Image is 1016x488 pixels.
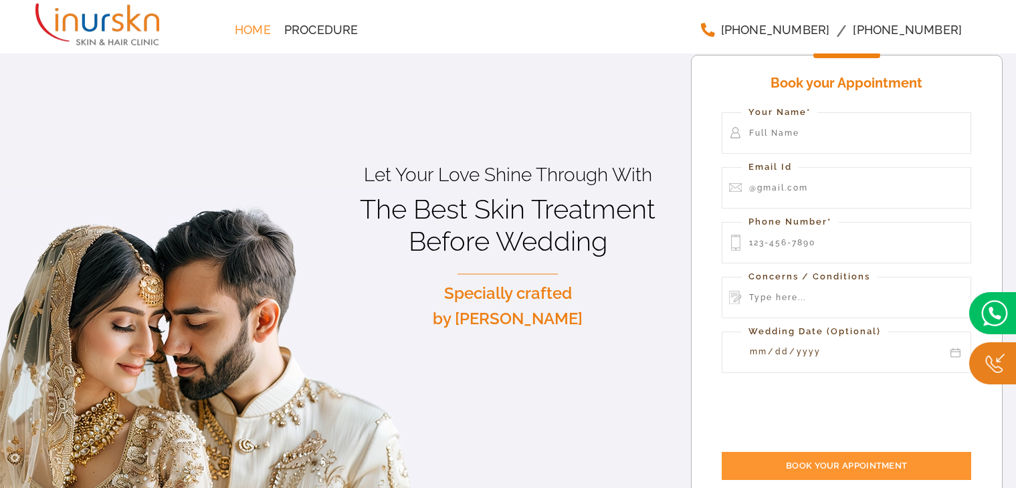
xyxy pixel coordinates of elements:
label: Phone Number* [742,215,838,229]
a: Procedure [278,17,365,43]
label: Wedding Date (Optional) [742,325,888,339]
iframe: reCAPTCHA [722,386,925,439]
img: bridal.png [969,292,1016,334]
span: [PHONE_NUMBER] [853,24,962,36]
input: Book your Appointment [722,452,971,480]
span: [PHONE_NUMBER] [721,24,830,36]
span: Procedure [284,24,359,36]
label: Concerns / Conditions [742,270,877,284]
label: Email Id [742,160,799,174]
p: Let Your Love Shine Through With [348,164,667,187]
input: @gmail.com [722,167,971,209]
h4: Book your Appointment [722,70,971,99]
span: Home [235,24,271,36]
label: Your Name* [742,106,817,120]
a: Home [228,17,278,43]
input: Full Name [722,112,971,154]
p: Specially crafted by [PERSON_NAME] [348,281,667,332]
a: [PHONE_NUMBER] [694,17,836,43]
h1: The Best Skin Treatment Before Wedding [348,193,667,257]
img: Callc.png [969,342,1016,384]
a: [PHONE_NUMBER] [846,17,969,43]
input: 123-456-7890 [722,222,971,263]
input: Type here... [722,277,971,318]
